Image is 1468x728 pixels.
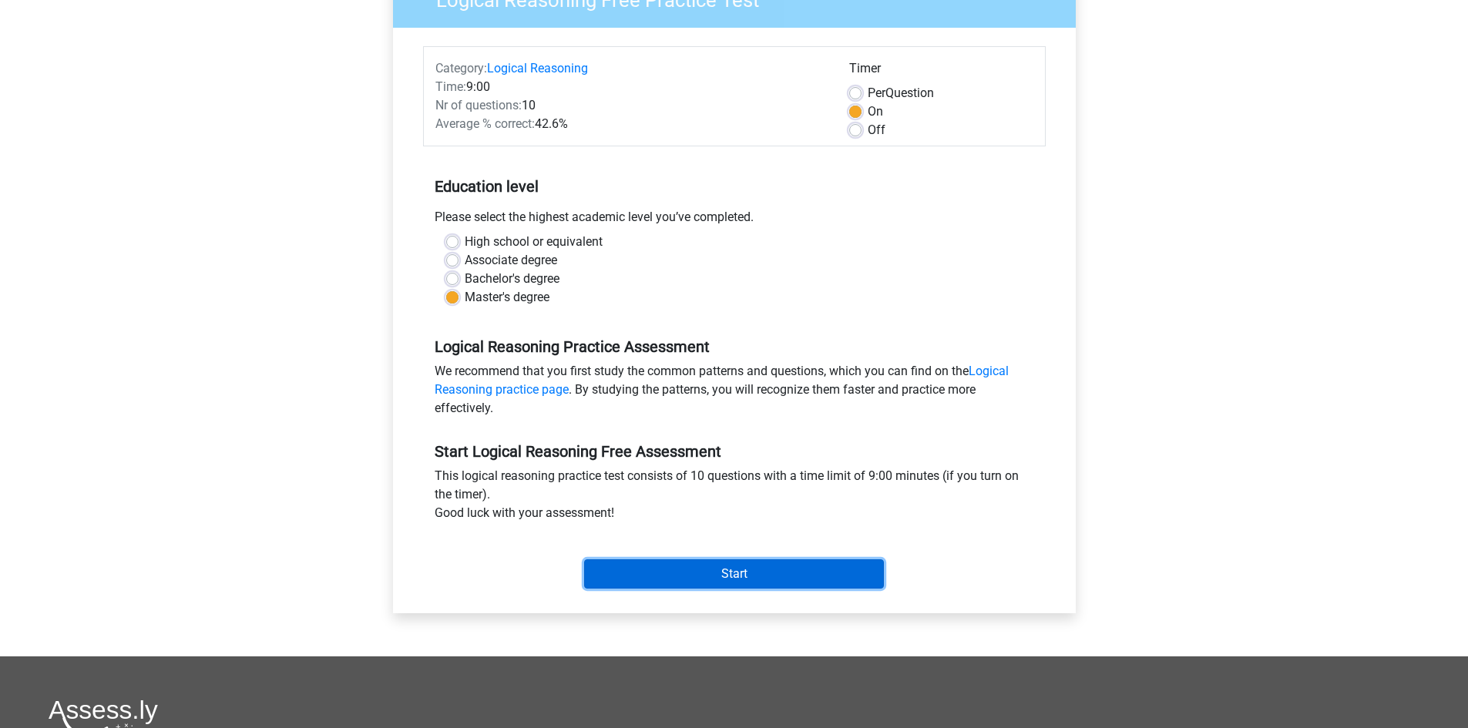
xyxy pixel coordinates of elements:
[424,78,838,96] div: 9:00
[849,59,1033,84] div: Timer
[423,208,1046,233] div: Please select the highest academic level you’ve completed.
[435,116,535,131] span: Average % correct:
[435,61,487,75] span: Category:
[423,362,1046,424] div: We recommend that you first study the common patterns and questions, which you can find on the . ...
[435,98,522,112] span: Nr of questions:
[423,467,1046,528] div: This logical reasoning practice test consists of 10 questions with a time limit of 9:00 minutes (...
[868,84,934,102] label: Question
[868,102,883,121] label: On
[465,233,603,251] label: High school or equivalent
[465,270,559,288] label: Bachelor's degree
[424,96,838,115] div: 10
[465,251,557,270] label: Associate degree
[487,61,588,75] a: Logical Reasoning
[435,337,1034,356] h5: Logical Reasoning Practice Assessment
[435,442,1034,461] h5: Start Logical Reasoning Free Assessment
[424,115,838,133] div: 42.6%
[435,171,1034,202] h5: Education level
[584,559,884,589] input: Start
[868,121,885,139] label: Off
[435,79,466,94] span: Time:
[465,288,549,307] label: Master's degree
[868,86,885,100] span: Per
